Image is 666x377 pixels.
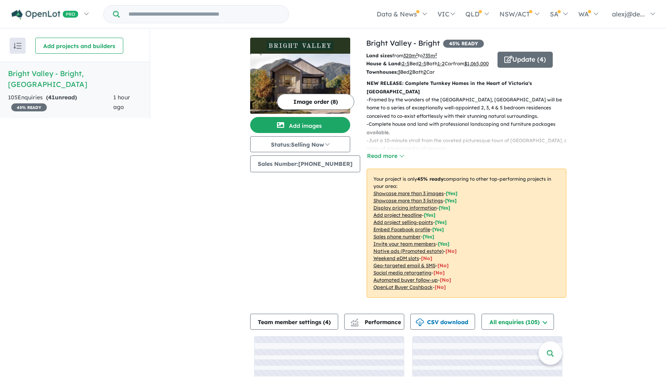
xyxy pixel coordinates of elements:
button: Update (4) [497,52,553,68]
strong: ( unread) [46,94,77,101]
span: [No] [433,270,445,276]
div: 105 Enquir ies [8,93,113,112]
u: 1-2 [437,60,445,67]
u: 735 m [423,52,437,58]
u: Embed Facebook profile [373,226,430,232]
u: 320 m [403,52,418,58]
img: download icon [416,319,424,327]
u: 3 [398,69,400,75]
u: OpenLot Buyer Cashback [373,284,433,290]
span: 45 % READY [11,103,47,111]
img: bar-chart.svg [351,321,359,327]
u: Add project selling-points [373,219,433,225]
u: 2-5 [419,60,426,67]
span: [ Yes ] [445,198,457,204]
button: All enquiries (105) [481,314,554,330]
span: alexj@de... [612,10,645,18]
span: [ Yes ] [432,226,444,232]
h5: Bright Valley - Bright , [GEOGRAPHIC_DATA] [8,68,142,90]
span: 1 hour ago [113,94,130,111]
span: 45 % READY [443,40,484,48]
button: Status:Selling Now [250,136,350,152]
b: Townhouses: [366,69,398,75]
span: 4 [325,319,329,326]
a: Bright Valley - Bright LogoBright Valley - Bright [250,38,350,114]
u: 2-5 [402,60,409,67]
button: Performance [344,314,404,330]
u: Automated buyer follow-up [373,277,438,283]
u: Showcase more than 3 images [373,190,444,196]
span: [ Yes ] [435,219,447,225]
u: Add project headline [373,212,422,218]
u: Geo-targeted email & SMS [373,262,435,268]
p: Bed Bath Car [366,68,491,76]
sup: 2 [416,52,418,56]
span: [ Yes ] [424,212,435,218]
span: [No] [421,255,432,261]
b: House & Land: [366,60,402,67]
p: - Just a 10-minute stroll from the coveted picturesque town of [GEOGRAPHIC_DATA], a place of adve... [367,137,573,153]
u: Social media retargeting [373,270,431,276]
span: [No] [437,262,449,268]
span: [No] [440,277,451,283]
u: 2 [409,69,412,75]
span: [ Yes ] [439,205,450,211]
u: $ 1,065,000 [464,60,489,67]
img: sort.svg [14,43,22,49]
input: Try estate name, suburb, builder or developer [121,6,287,23]
span: [ Yes ] [446,190,457,196]
p: from [366,52,491,60]
u: Sales phone number [373,234,421,240]
p: Bed Bath Car from [366,60,491,68]
span: [No] [435,284,446,290]
b: Land sizes [366,52,392,58]
button: Team member settings (4) [250,314,338,330]
button: Add projects and builders [35,38,123,54]
span: 41 [48,94,55,101]
img: Bright Valley - Bright Logo [253,41,347,50]
u: Showcase more than 3 listings [373,198,443,204]
span: Performance [352,319,401,326]
p: - Framed by the wonders of the [GEOGRAPHIC_DATA], [GEOGRAPHIC_DATA] will be home to a series of e... [367,96,573,120]
img: Openlot PRO Logo White [12,10,78,20]
u: Display pricing information [373,205,437,211]
button: Sales Number:[PHONE_NUMBER] [250,155,360,172]
span: [ Yes ] [423,234,434,240]
span: [ Yes ] [438,241,449,247]
u: Weekend eDM slots [373,255,419,261]
p: NEW RELEASE: Complete Turnkey Homes in the Heart of Victoria's [GEOGRAPHIC_DATA] [367,79,566,96]
b: 45 % ready [417,176,443,182]
u: Invite your team members [373,241,436,247]
u: 2 [423,69,426,75]
span: to [418,52,437,58]
button: CSV download [410,314,475,330]
img: line-chart.svg [351,319,358,323]
button: Read more [367,151,404,161]
img: Bright Valley - Bright [250,54,350,114]
sup: 2 [435,52,437,56]
button: Add images [250,117,350,133]
p: - Complete house and land with professional landscaping and furniture packages available. [367,120,573,137]
u: Native ads (Promoted estate) [373,248,443,254]
span: [No] [445,248,457,254]
button: Image order (8) [277,94,354,110]
p: Your project is only comparing to other top-performing projects in your area: - - - - - - - - - -... [367,169,566,298]
a: Bright Valley - Bright [366,38,440,48]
